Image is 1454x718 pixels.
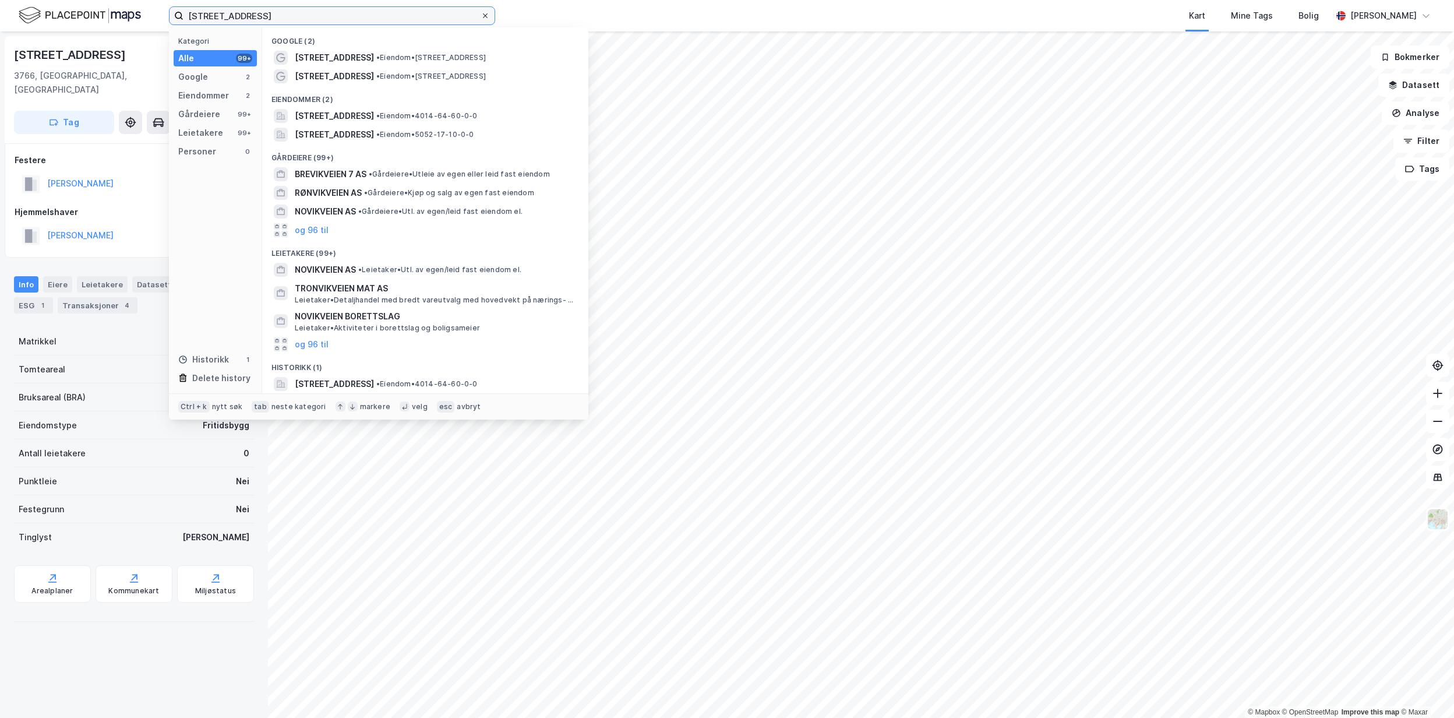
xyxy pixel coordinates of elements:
[58,297,137,314] div: Transaksjoner
[376,111,380,120] span: •
[295,51,374,65] span: [STREET_ADDRESS]
[358,207,362,216] span: •
[271,402,326,411] div: neste kategori
[203,418,249,432] div: Fritidsbygg
[1396,662,1454,718] div: Kontrollprogram for chat
[262,354,588,375] div: Historikk (1)
[178,401,210,413] div: Ctrl + k
[15,205,253,219] div: Hjemmelshaver
[1342,708,1399,716] a: Improve this map
[132,276,176,293] div: Datasett
[358,265,362,274] span: •
[1231,9,1273,23] div: Mine Tags
[178,126,223,140] div: Leietakere
[243,355,252,364] div: 1
[19,474,57,488] div: Punktleie
[376,111,478,121] span: Eiendom • 4014-64-60-0-0
[295,295,577,305] span: Leietaker • Detaljhandel med bredt vareutvalg med hovedvekt på nærings- og nytelsesmidler
[295,167,366,181] span: BREVIKVEIEN 7 AS
[1427,508,1449,530] img: Z
[295,69,374,83] span: [STREET_ADDRESS]
[236,502,249,516] div: Nei
[262,86,588,107] div: Eiendommer (2)
[364,188,368,197] span: •
[295,323,480,333] span: Leietaker • Aktiviteter i borettslag og boligsameier
[1371,45,1449,69] button: Bokmerker
[376,130,380,139] span: •
[376,379,380,388] span: •
[262,240,588,261] div: Leietakere (99+)
[295,337,329,351] button: og 96 til
[212,402,243,411] div: nytt søk
[295,128,374,142] span: [STREET_ADDRESS]
[19,446,86,460] div: Antall leietakere
[262,27,588,48] div: Google (2)
[178,51,194,65] div: Alle
[236,474,249,488] div: Nei
[295,109,374,123] span: [STREET_ADDRESS]
[108,586,159,596] div: Kommunekart
[19,335,57,349] div: Matrikkel
[77,276,128,293] div: Leietakere
[14,297,53,314] div: ESG
[1189,9,1205,23] div: Kart
[412,402,428,411] div: velg
[1395,157,1449,181] button: Tags
[437,401,455,413] div: esc
[243,91,252,100] div: 2
[19,418,77,432] div: Eiendomstype
[182,530,249,544] div: [PERSON_NAME]
[121,300,133,311] div: 4
[1350,9,1417,23] div: [PERSON_NAME]
[1393,129,1449,153] button: Filter
[252,401,269,413] div: tab
[295,186,362,200] span: RØNVIKVEIEN AS
[243,147,252,156] div: 0
[183,7,481,24] input: Søk på adresse, matrikkel, gårdeiere, leietakere eller personer
[376,53,380,62] span: •
[369,170,372,178] span: •
[243,446,249,460] div: 0
[14,69,196,97] div: 3766, [GEOGRAPHIC_DATA], [GEOGRAPHIC_DATA]
[243,72,252,82] div: 2
[178,70,208,84] div: Google
[178,145,216,159] div: Personer
[1248,708,1280,716] a: Mapbox
[376,130,474,139] span: Eiendom • 5052-17-10-0-0
[236,54,252,63] div: 99+
[31,586,73,596] div: Arealplaner
[1396,662,1454,718] iframe: Chat Widget
[19,362,65,376] div: Tomteareal
[37,300,48,311] div: 1
[358,265,521,274] span: Leietaker • Utl. av egen/leid fast eiendom el.
[360,402,390,411] div: markere
[376,72,486,81] span: Eiendom • [STREET_ADDRESS]
[1382,101,1449,125] button: Analyse
[1282,708,1339,716] a: OpenStreetMap
[236,128,252,138] div: 99+
[295,263,356,277] span: NOVIKVEIEN AS
[236,110,252,119] div: 99+
[376,72,380,80] span: •
[19,390,86,404] div: Bruksareal (BRA)
[14,276,38,293] div: Info
[195,586,236,596] div: Miljøstatus
[295,205,356,219] span: NOVIKVEIEN AS
[364,188,534,198] span: Gårdeiere • Kjøp og salg av egen fast eiendom
[15,153,253,167] div: Festere
[178,37,257,45] div: Kategori
[14,45,128,64] div: [STREET_ADDRESS]
[178,89,229,103] div: Eiendommer
[19,502,64,516] div: Festegrunn
[262,144,588,165] div: Gårdeiere (99+)
[295,377,374,391] span: [STREET_ADDRESS]
[19,5,141,26] img: logo.f888ab2527a4732fd821a326f86c7f29.svg
[358,207,523,216] span: Gårdeiere • Utl. av egen/leid fast eiendom el.
[295,281,574,295] span: TRONVIKVEIEN MAT AS
[376,379,478,389] span: Eiendom • 4014-64-60-0-0
[295,309,574,323] span: NOVIKVEIEN BORETTSLAG
[178,353,229,367] div: Historikk
[192,371,250,385] div: Delete history
[14,111,114,134] button: Tag
[369,170,550,179] span: Gårdeiere • Utleie av egen eller leid fast eiendom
